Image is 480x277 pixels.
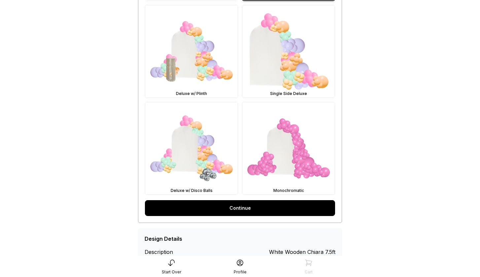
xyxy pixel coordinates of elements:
img: Deluxe w/ Plinth [145,5,238,98]
div: Monochromatic [244,188,333,193]
div: Deluxe w/ Disco Balls [147,188,236,193]
div: Deluxe w/ Plinth [147,91,236,96]
div: Single Side Deluxe [244,91,333,96]
img: Single Side Deluxe [242,5,335,98]
div: Description [145,248,192,256]
a: Continue [145,200,335,216]
div: Start Over [162,269,181,275]
div: White Wooden Chiara 7.5ft [269,248,335,256]
img: Monochromatic [242,102,335,195]
div: Profile [234,269,247,275]
div: Design Details [145,235,182,243]
img: Deluxe w/ Disco Balls [145,102,238,195]
div: Cart [305,269,313,275]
